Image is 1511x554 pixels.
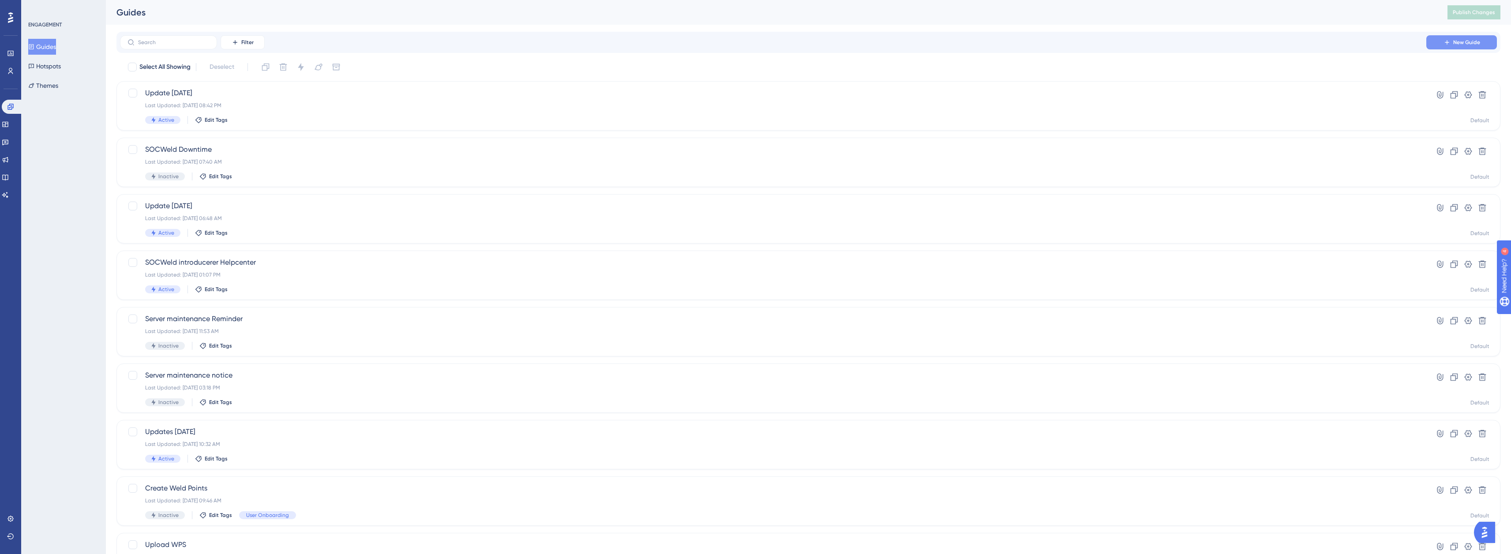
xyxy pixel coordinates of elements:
span: Deselect [210,62,234,72]
span: Inactive [158,512,179,519]
div: ENGAGEMENT [28,21,62,28]
span: Server maintenance notice [145,370,1401,381]
div: Last Updated: [DATE] 07:40 AM [145,158,1401,165]
span: Edit Tags [205,286,228,293]
button: Publish Changes [1447,5,1500,19]
div: Last Updated: [DATE] 03:18 PM [145,384,1401,391]
div: Last Updated: [DATE] 11:53 AM [145,328,1401,335]
span: Active [158,116,174,124]
span: Active [158,286,174,293]
span: Edit Tags [205,116,228,124]
button: Edit Tags [195,116,228,124]
span: SOCWeld Downtime [145,144,1401,155]
div: Default [1470,399,1489,406]
div: Default [1470,456,1489,463]
span: Edit Tags [205,229,228,236]
span: Active [158,229,174,236]
span: Publish Changes [1453,9,1495,16]
div: Guides [116,6,1425,19]
div: 4 [61,4,64,11]
span: Update [DATE] [145,201,1401,211]
div: Last Updated: [DATE] 06:48 AM [145,215,1401,222]
span: Edit Tags [209,512,232,519]
span: User Onboarding [246,512,289,519]
span: Server maintenance Reminder [145,314,1401,324]
span: SOCWeld introducerer Helpcenter [145,257,1401,268]
span: Upload WPS [145,539,1401,550]
button: Edit Tags [199,173,232,180]
span: Need Help? [21,2,55,13]
span: Select All Showing [139,62,191,72]
button: Edit Tags [199,399,232,406]
button: Hotspots [28,58,61,74]
span: Filter [241,39,254,46]
button: Edit Tags [199,342,232,349]
button: Edit Tags [195,286,228,293]
button: New Guide [1426,35,1497,49]
span: Inactive [158,342,179,349]
button: Deselect [202,59,242,75]
div: Default [1470,173,1489,180]
div: Default [1470,343,1489,350]
div: Default [1470,512,1489,519]
span: Update [DATE] [145,88,1401,98]
div: Default [1470,117,1489,124]
div: Last Updated: [DATE] 01:07 PM [145,271,1401,278]
span: Edit Tags [209,399,232,406]
button: Guides [28,39,56,55]
span: Edit Tags [209,173,232,180]
button: Themes [28,78,58,94]
div: Default [1470,230,1489,237]
div: Default [1470,286,1489,293]
span: Create Weld Points [145,483,1401,494]
span: Inactive [158,399,179,406]
span: Inactive [158,173,179,180]
input: Search [138,39,210,45]
span: Edit Tags [209,342,232,349]
button: Filter [221,35,265,49]
button: Edit Tags [199,512,232,519]
div: Last Updated: [DATE] 09:46 AM [145,497,1401,504]
span: Active [158,455,174,462]
div: Last Updated: [DATE] 10:32 AM [145,441,1401,448]
span: Edit Tags [205,455,228,462]
span: Updates [DATE] [145,427,1401,437]
span: New Guide [1453,39,1480,46]
iframe: UserGuiding AI Assistant Launcher [1474,519,1500,546]
button: Edit Tags [195,229,228,236]
div: Last Updated: [DATE] 08:42 PM [145,102,1401,109]
button: Edit Tags [195,455,228,462]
